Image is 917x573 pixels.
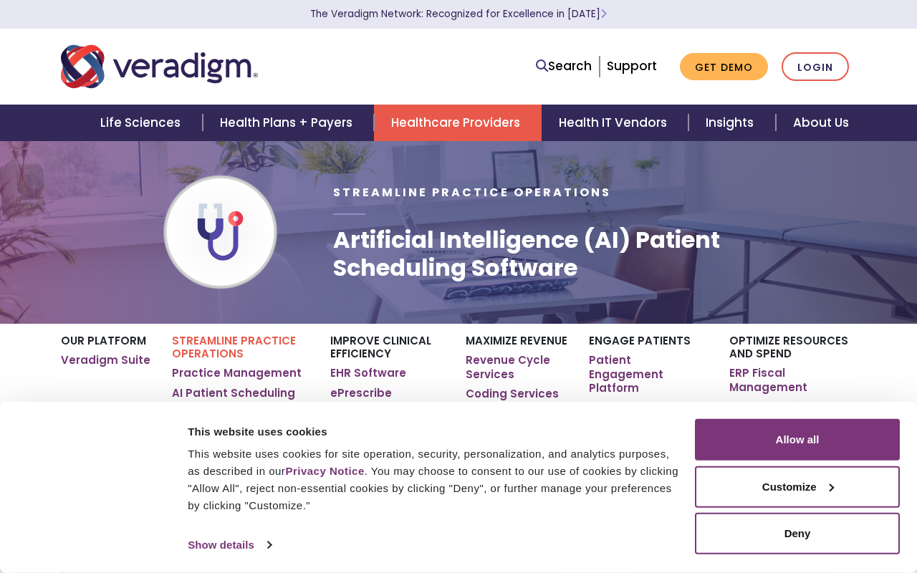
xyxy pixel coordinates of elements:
[542,105,688,141] a: Health IT Vendors
[466,353,567,381] a: Revenue Cycle Services
[600,7,607,21] span: Learn More
[729,400,820,414] a: ERP Point of Use
[695,513,900,554] button: Deny
[172,386,295,400] a: AI Patient Scheduling
[61,43,258,90] img: Veradigm logo
[172,366,302,380] a: Practice Management
[729,366,856,394] a: ERP Fiscal Management
[188,534,271,556] a: Show details
[695,466,900,507] button: Customize
[333,184,611,201] span: Streamline Practice Operations
[374,105,542,141] a: Healthcare Providers
[466,387,559,401] a: Coding Services
[688,105,775,141] a: Insights
[83,105,202,141] a: Life Sciences
[310,7,607,21] a: The Veradigm Network: Recognized for Excellence in [DATE]Learn More
[333,226,856,281] h1: Artificial Intelligence (AI) Patient Scheduling Software
[188,446,678,514] div: This website uses cookies for site operation, security, personalization, and analytics purposes, ...
[285,465,364,477] a: Privacy Notice
[188,423,678,440] div: This website uses cookies
[776,105,866,141] a: About Us
[607,57,657,74] a: Support
[589,353,708,395] a: Patient Engagement Platform
[61,353,150,367] a: Veradigm Suite
[203,105,374,141] a: Health Plans + Payers
[330,366,406,380] a: EHR Software
[536,57,592,76] a: Search
[680,53,768,81] a: Get Demo
[330,386,392,400] a: ePrescribe
[782,52,849,82] a: Login
[695,419,900,461] button: Allow all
